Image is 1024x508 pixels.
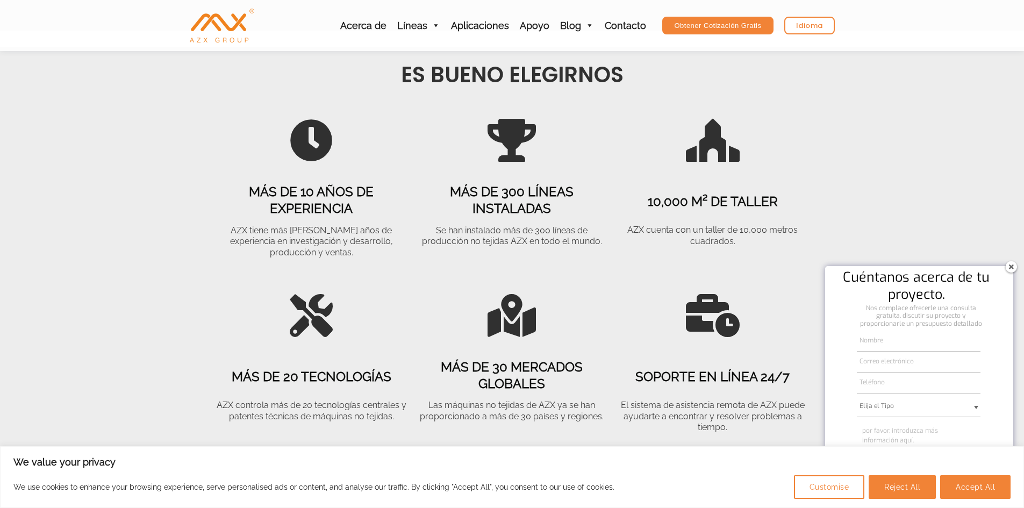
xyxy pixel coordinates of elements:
p: We value your privacy [13,456,1011,469]
div: MÁS DE 30 MERCADOS GLOBALES [417,359,607,392]
button: Accept All [940,475,1011,499]
p: We use cookies to enhance your browsing experience, serve personalised ads or content, and analys... [13,481,614,493]
div: MÁS DE 10 AÑOS DE EXPERIENCIA [217,183,406,217]
p: El sistema de asistencia remota de AZX puede ayudarte a encontrar y resolver problemas a tiempo. [618,400,807,433]
div: 10,000 M² DE TALLER [618,193,807,210]
a: Idioma [784,17,835,34]
h2: ES BUENO ELEGIRNOS [217,58,808,92]
p: AZX cuenta con un taller de 10,000 metros cuadrados. [618,225,807,247]
a: AZX Maquinaria No Tejida [190,20,254,30]
a: Obtener Cotización Gratis [662,17,773,34]
div: MÁS DE 20 TECNOLOGÍAS [217,368,406,385]
div: MÁS DE 300 LÍNEAS INSTALADAS [417,183,607,217]
p: AZX controla más de 20 tecnologías centrales y patentes técnicas de máquinas no tejidas. [217,400,406,423]
p: Se han instalado más de 300 líneas de producción no tejidas AZX en todo el mundo. [417,225,607,248]
button: Customise [794,475,865,499]
button: Reject All [869,475,936,499]
p: AZX tiene más [PERSON_NAME] años de experiencia en investigación y desarrollo, producción y ventas. [217,225,406,259]
p: Las máquinas no tejidas de AZX ya se han proporcionado a más de 30 países y regiones. [417,400,607,423]
div: SOPORTE EN LÍNEA 24/7 [618,368,807,385]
